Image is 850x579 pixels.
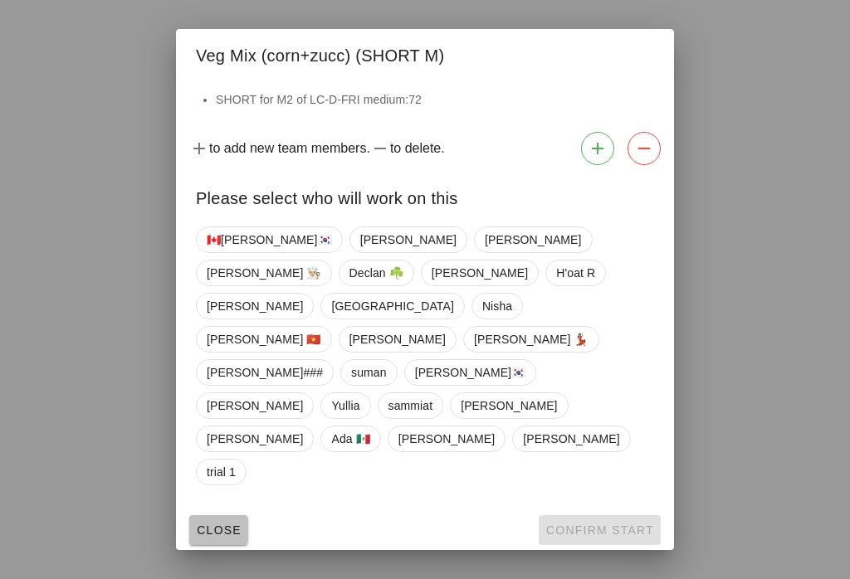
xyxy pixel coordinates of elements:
span: [PERSON_NAME] [485,227,581,252]
span: [PERSON_NAME] [207,294,303,319]
span: [PERSON_NAME] [398,426,495,451]
div: Please select who will work on this [176,172,674,220]
span: [PERSON_NAME] 🇻🇳 [207,327,321,352]
span: sammiat [388,393,433,418]
button: Close [189,515,248,545]
span: Close [196,523,242,537]
div: to add new team members. to delete. [176,125,674,172]
li: SHORT for M2 of LC-D-FRI medium:72 [216,90,654,109]
span: trial 1 [207,460,236,484]
span: Yullia [331,393,359,418]
div: Veg Mix (corn+zucc) (SHORT M) [176,29,674,77]
span: Nisha [482,294,512,319]
span: Ada 🇲🇽 [331,426,369,451]
span: [PERSON_NAME] 👨🏼‍🍳 [207,260,321,285]
span: suman [351,360,387,385]
span: [PERSON_NAME] [523,426,619,451]
span: [PERSON_NAME]### [207,360,323,385]
span: [PERSON_NAME] [349,327,446,352]
span: H'oat R [556,260,595,285]
span: [PERSON_NAME]🇰🇷 [415,360,526,385]
span: [PERSON_NAME] 💃🏽 [474,327,589,352]
span: [PERSON_NAME] [432,260,528,285]
span: 🇨🇦[PERSON_NAME]🇰🇷 [207,227,332,252]
span: [PERSON_NAME] [461,393,557,418]
span: [PERSON_NAME] [207,426,303,451]
span: [PERSON_NAME] [207,393,303,418]
span: [PERSON_NAME] [360,227,457,252]
span: [GEOGRAPHIC_DATA] [331,294,453,319]
span: Declan ☘️ [349,260,403,285]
